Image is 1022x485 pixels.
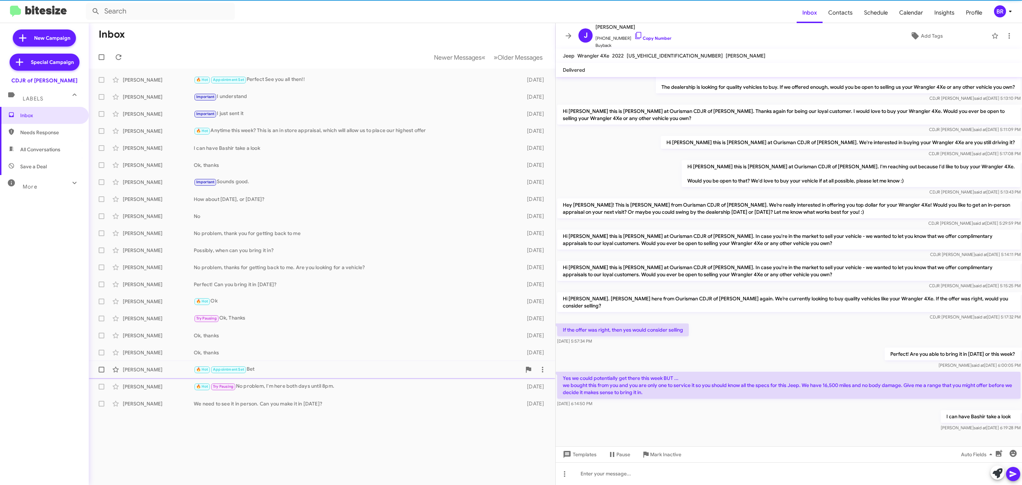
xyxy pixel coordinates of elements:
[194,110,518,118] div: I just sent it
[34,34,70,42] span: New Campaign
[123,93,194,100] div: [PERSON_NAME]
[864,29,988,42] button: Add Tags
[973,220,985,226] span: said at
[196,129,208,133] span: 🔥 Hot
[939,363,1021,368] span: [PERSON_NAME] [DATE] 6:00:05 PM
[123,145,194,152] div: [PERSON_NAME]
[518,162,550,169] div: [DATE]
[194,145,518,152] div: I can have Bashir take a look
[557,323,689,336] p: If the offer was right, then yes would consider selling
[595,23,671,31] span: [PERSON_NAME]
[196,111,215,116] span: Important
[194,264,518,271] div: No problem, thanks for getting back to me. Are you looking for a vehicle?
[20,129,81,136] span: Needs Response
[196,384,208,389] span: 🔥 Hot
[557,338,592,344] span: [DATE] 5:57:34 PM
[518,110,550,118] div: [DATE]
[13,29,76,47] a: New Campaign
[11,77,77,84] div: CDJR of [PERSON_NAME]
[518,298,550,305] div: [DATE]
[196,299,208,304] span: 🔥 Hot
[584,30,588,41] span: J
[194,93,518,101] div: I understand
[489,50,547,65] button: Next
[123,281,194,288] div: [PERSON_NAME]
[482,53,485,62] span: «
[123,366,194,373] div: [PERSON_NAME]
[960,2,988,23] a: Profile
[196,367,208,372] span: 🔥 Hot
[518,281,550,288] div: [DATE]
[123,247,194,254] div: [PERSON_NAME]
[494,53,498,62] span: »
[518,230,550,237] div: [DATE]
[430,50,490,65] button: Previous
[797,2,823,23] a: Inbox
[194,76,518,84] div: Perfect See you all then!!
[928,220,1021,226] span: CDJR [PERSON_NAME] [DATE] 5:29:59 PM
[10,54,79,71] a: Special Campaign
[86,3,235,20] input: Search
[518,383,550,390] div: [DATE]
[974,283,986,288] span: said at
[557,372,1021,399] p: Yes we could potentially get there this week BUT ... we bought this from you and you are only one...
[123,383,194,390] div: [PERSON_NAME]
[518,247,550,254] div: [DATE]
[123,127,194,135] div: [PERSON_NAME]
[823,2,858,23] span: Contacts
[929,283,1021,288] span: CDJR [PERSON_NAME] [DATE] 5:15:25 PM
[518,264,550,271] div: [DATE]
[961,448,995,461] span: Auto Fields
[518,213,550,220] div: [DATE]
[20,112,81,119] span: Inbox
[616,448,630,461] span: Pause
[974,425,986,430] span: said at
[213,77,244,82] span: Appointment Set
[941,410,1021,423] p: I can have Bashir take a look
[974,189,987,195] span: said at
[194,297,518,305] div: Ok
[194,314,518,322] div: Ok, Thanks
[194,365,521,374] div: Bet
[20,163,47,170] span: Save a Deal
[894,2,929,23] a: Calendar
[123,349,194,356] div: [PERSON_NAME]
[636,448,687,461] button: Mark Inactive
[973,151,986,156] span: said at
[434,54,482,61] span: Newer Messages
[430,50,547,65] nav: Page navigation example
[929,2,960,23] span: Insights
[194,332,518,339] div: Ok, thanks
[31,59,74,66] span: Special Campaign
[123,315,194,322] div: [PERSON_NAME]
[123,196,194,203] div: [PERSON_NAME]
[196,316,217,321] span: Try Pausing
[557,105,1021,125] p: Hi [PERSON_NAME] this is [PERSON_NAME] at Ourisman CDJR of [PERSON_NAME]. Thanks again for being ...
[194,230,518,237] div: No problem, thank you for getting back to me
[518,127,550,135] div: [DATE]
[941,425,1021,430] span: [PERSON_NAME] [DATE] 6:19:28 PM
[557,292,1021,312] p: Hi [PERSON_NAME]. [PERSON_NAME] here from Ourisman CDJR of [PERSON_NAME] again. We’re currently l...
[196,94,215,99] span: Important
[194,382,518,391] div: No problem, I'm here both days until 8pm.
[556,448,602,461] button: Templates
[930,314,1021,320] span: CDJR [PERSON_NAME] [DATE] 5:17:32 PM
[123,400,194,407] div: [PERSON_NAME]
[921,29,943,42] span: Add Tags
[123,264,194,271] div: [PERSON_NAME]
[194,162,518,169] div: Ok, thanks
[20,146,60,153] span: All Conversations
[929,151,1021,156] span: CDJR [PERSON_NAME] [DATE] 5:17:08 PM
[518,349,550,356] div: [DATE]
[994,5,1006,17] div: BR
[196,77,208,82] span: 🔥 Hot
[561,448,597,461] span: Templates
[518,93,550,100] div: [DATE]
[682,160,1021,187] p: Hi [PERSON_NAME] this is [PERSON_NAME] at Ourisman CDJR of [PERSON_NAME]. I'm reaching out becaus...
[858,2,894,23] a: Schedule
[975,252,987,257] span: said at
[929,127,1021,132] span: CDJR [PERSON_NAME] [DATE] 5:11:09 PM
[518,315,550,322] div: [DATE]
[612,53,624,59] span: 2022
